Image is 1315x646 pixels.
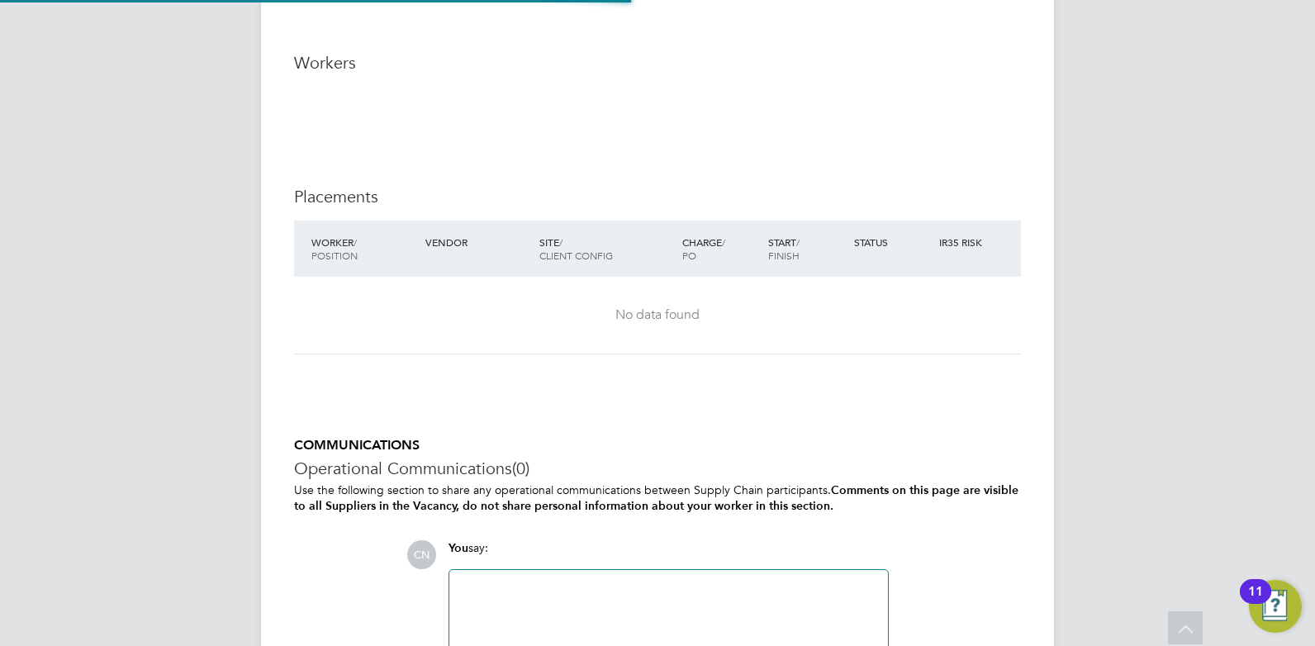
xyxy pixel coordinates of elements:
div: IR35 Risk [935,227,992,257]
span: / Client Config [539,235,613,262]
b: Comments on this page are visible to all Suppliers in the Vacancy, do not share personal informat... [294,483,1018,513]
p: Use the following section to share any operational communications between Supply Chain participants. [294,482,1021,514]
span: / Position [311,235,358,262]
div: Charge [678,227,764,270]
div: say: [449,540,889,569]
span: / Finish [768,235,800,262]
span: CN [407,540,436,569]
h3: Workers [294,52,1021,74]
div: No data found [311,306,1004,324]
div: Status [850,227,936,257]
div: Vendor [421,227,535,257]
h3: Placements [294,186,1021,207]
button: Open Resource Center, 11 new notifications [1249,580,1302,633]
h5: COMMUNICATIONS [294,437,1021,454]
div: 11 [1248,591,1263,613]
span: You [449,541,468,555]
div: Worker [307,227,421,270]
div: Site [535,227,678,270]
span: (0) [512,458,529,479]
span: / PO [682,235,725,262]
div: Start [764,227,850,270]
h3: Operational Communications [294,458,1021,479]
